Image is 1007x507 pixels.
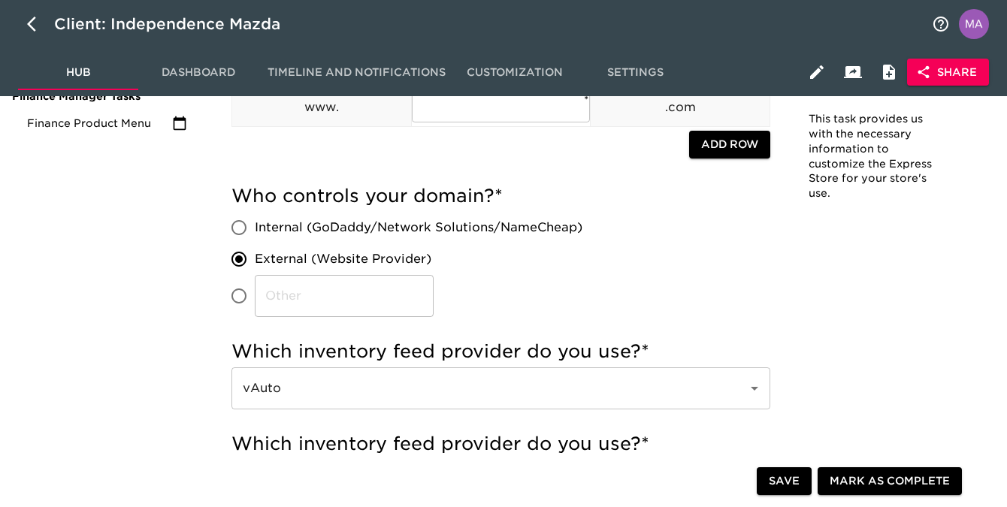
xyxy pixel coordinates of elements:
span: Add Row [701,135,758,154]
span: Save [769,472,800,491]
span: Hub [27,63,129,82]
button: Add Row [689,131,770,158]
p: .com [591,98,770,116]
button: Client View [835,54,871,90]
button: Save [757,468,812,496]
span: Finance Product Menu [27,116,172,131]
h5: Who controls your domain? [231,184,770,208]
span: Share [919,63,977,82]
button: Share [907,59,989,86]
span: Dashboard [147,63,249,82]
span: Mark as Complete [830,472,950,491]
button: Open [744,378,765,399]
span: External (Website Provider) [255,250,431,268]
span: Timeline and Notifications [268,63,446,82]
button: Mark as Complete [818,468,962,496]
h5: Which inventory feed provider do you use? [231,432,770,456]
div: Client: Independence Mazda [54,12,301,36]
p: www. [232,98,411,116]
span: Internal (GoDaddy/Network Solutions/NameCheap) [255,219,582,237]
button: notifications [923,6,959,42]
h5: Which inventory feed provider do you use? [231,340,770,364]
button: Internal Notes and Comments [871,54,907,90]
p: This task provides us with the necessary information to customize the Express Store for your stor... [809,112,948,201]
img: Profile [959,9,989,39]
span: Customization [464,63,566,82]
span: Finance Manager Tasks [12,89,187,104]
input: Other [255,275,434,317]
span: Settings [584,63,686,82]
button: Edit Hub [799,54,835,90]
